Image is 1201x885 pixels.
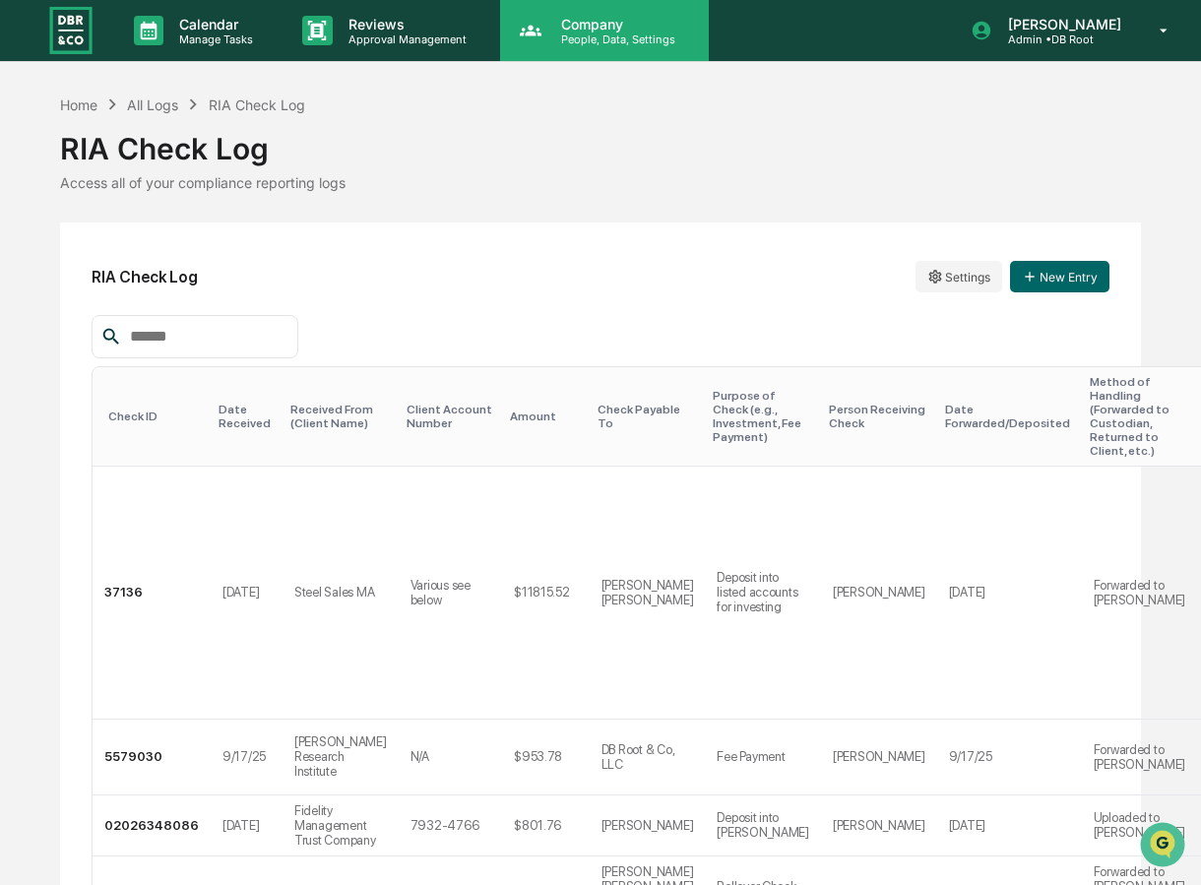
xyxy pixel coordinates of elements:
td: N/A [399,720,502,795]
td: $953.78 [502,720,590,795]
td: Various see below [399,467,502,720]
div: Toggle SortBy [290,403,391,430]
div: Access all of your compliance reporting logs [60,174,1141,191]
div: RIA Check Log [60,115,1141,166]
div: Toggle SortBy [945,403,1074,430]
td: 9/17/25 [211,720,283,795]
td: [DATE] [211,795,283,856]
p: People, Data, Settings [545,32,685,46]
p: Manage Tasks [163,32,263,46]
td: [PERSON_NAME] [PERSON_NAME] [590,467,706,720]
div: All Logs [127,96,178,113]
div: Toggle SortBy [598,403,698,430]
span: Attestations [162,248,244,268]
td: 37136 [93,467,211,720]
div: 🖐️ [20,250,35,266]
p: Company [545,16,685,32]
td: Forwarded to [PERSON_NAME] [1082,467,1198,720]
div: Toggle SortBy [1090,375,1190,458]
div: Toggle SortBy [829,403,929,430]
td: $11815.52 [502,467,590,720]
td: [DATE] [937,467,1082,720]
a: 🔎Data Lookup [12,278,132,313]
td: 5579030 [93,720,211,795]
div: 🗄️ [143,250,158,266]
td: Fee Payment [705,720,821,795]
td: [PERSON_NAME] [590,795,706,856]
p: [PERSON_NAME] [992,16,1131,32]
td: Deposit into listed accounts for investing [705,467,821,720]
td: Forwarded to [PERSON_NAME] [1082,720,1198,795]
a: 🖐️Preclearance [12,240,135,276]
p: Admin • DB Root [992,32,1131,46]
td: [DATE] [211,467,283,720]
div: Toggle SortBy [713,389,813,444]
p: Approval Management [333,32,476,46]
button: Settings [916,261,1002,292]
div: Home [60,96,97,113]
p: Calendar [163,16,263,32]
button: Start new chat [335,157,358,180]
div: RIA Check Log [209,96,305,113]
td: Fidelity Management Trust Company [283,795,399,856]
div: Toggle SortBy [510,410,582,423]
td: 7932-4766 [399,795,502,856]
div: Start new chat [67,151,323,170]
td: 9/17/25 [937,720,1082,795]
td: [PERSON_NAME] Research Institute [283,720,399,795]
p: How can we help? [20,41,358,73]
td: [PERSON_NAME] [821,467,937,720]
img: logo [47,4,95,56]
div: 🔎 [20,287,35,303]
td: [PERSON_NAME] [821,720,937,795]
td: [DATE] [937,795,1082,856]
td: $801.76 [502,795,590,856]
td: [PERSON_NAME] [821,795,937,856]
iframe: Open customer support [1138,820,1191,873]
div: We're available if you need us! [67,170,249,186]
span: Pylon [196,334,238,348]
td: Uploaded to [PERSON_NAME] [1082,795,1198,856]
a: Powered byPylon [139,333,238,348]
span: Preclearance [39,248,127,268]
td: Steel Sales MA [283,467,399,720]
h2: RIA Check Log [92,268,198,286]
p: Reviews [333,16,476,32]
a: 🗄️Attestations [135,240,252,276]
img: 1746055101610-c473b297-6a78-478c-a979-82029cc54cd1 [20,151,55,186]
div: Toggle SortBy [407,403,494,430]
span: Data Lookup [39,285,124,305]
div: Toggle SortBy [219,403,275,430]
td: 02026348086 [93,795,211,856]
td: DB Root & Co, LLC [590,720,706,795]
td: Deposit into [PERSON_NAME] [705,795,821,856]
div: Toggle SortBy [108,410,203,423]
button: New Entry [1010,261,1109,292]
